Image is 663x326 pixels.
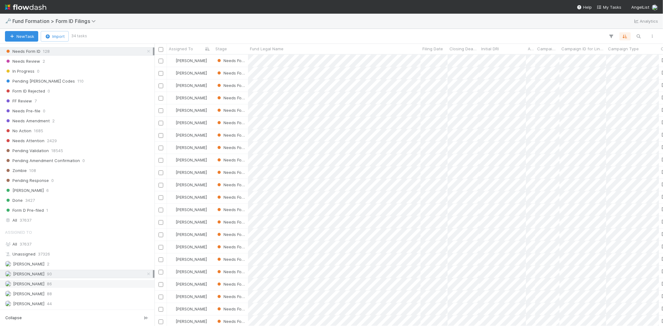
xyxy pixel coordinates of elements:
span: [PERSON_NAME] [5,187,44,194]
img: avatar_99e80e95-8f0d-4917-ae3c-b5dad577a2b5.png [5,281,11,287]
input: Toggle Row Selected [159,245,163,250]
img: avatar_d8fc9ee4-bd1b-4062-a2a8-84feb2d97839.png [170,95,175,100]
span: Pending Response [5,177,49,184]
span: In Progress [5,67,35,75]
div: Needs Form ID [216,107,245,113]
span: 37326 [38,250,50,258]
img: avatar_d8fc9ee4-bd1b-4062-a2a8-84feb2d97839.png [170,145,175,150]
input: Toggle Row Selected [159,71,163,76]
span: 128 [43,48,50,55]
div: [PERSON_NAME] [169,157,207,163]
span: Needs Form ID [216,220,251,224]
div: [PERSON_NAME] [169,95,207,101]
img: logo-inverted-e16ddd16eac7371096b0.svg [5,2,46,12]
span: [PERSON_NAME] [176,95,207,100]
span: [PERSON_NAME] [176,145,207,150]
div: [PERSON_NAME] [169,57,207,64]
span: Filing Date [422,46,443,52]
img: avatar_d8fc9ee4-bd1b-4062-a2a8-84feb2d97839.png [170,207,175,212]
div: Needs Form ID [216,219,245,225]
span: 37637 [20,242,31,247]
input: Toggle Row Selected [159,121,163,125]
img: avatar_d8fc9ee4-bd1b-4062-a2a8-84feb2d97839.png [170,182,175,187]
button: NewTask [5,31,38,42]
span: Needs Form ID [216,133,251,138]
input: Toggle Row Selected [159,108,163,113]
input: Toggle Row Selected [159,208,163,212]
span: [PERSON_NAME] [176,195,207,200]
span: Form ID Rejected [5,87,45,95]
img: avatar_cd4e5e5e-3003-49e5-bc76-fd776f359de9.png [5,301,11,307]
img: avatar_d8fc9ee4-bd1b-4062-a2a8-84feb2d97839.png [170,195,175,200]
div: [PERSON_NAME] [169,194,207,200]
span: [PERSON_NAME] [13,271,44,276]
span: [PERSON_NAME] [176,70,207,75]
div: [PERSON_NAME] [169,256,207,262]
span: Pending Validation [5,147,49,155]
input: Toggle Row Selected [159,183,163,188]
div: [PERSON_NAME] [169,82,207,88]
span: [PERSON_NAME] [176,157,207,162]
span: 0 [51,177,54,184]
span: Needs Form ID [216,294,251,299]
div: Needs Form ID [216,231,245,238]
span: 37637 [20,216,31,224]
span: Zombie [5,167,27,174]
span: [PERSON_NAME] [176,133,207,138]
div: Needs Form ID [216,293,245,300]
img: avatar_d8fc9ee4-bd1b-4062-a2a8-84feb2d97839.png [170,120,175,125]
span: Amount Committed [528,46,534,52]
span: Needs Form ID [216,170,251,175]
input: Toggle Row Selected [159,319,163,324]
div: All [5,240,153,248]
span: [PERSON_NAME] [176,282,207,287]
span: 88 [47,290,52,298]
img: avatar_d8fc9ee4-bd1b-4062-a2a8-84feb2d97839.png [5,271,11,277]
span: Needs Form ID [216,244,251,249]
div: Needs Form ID [216,206,245,213]
span: [PERSON_NAME] [176,244,207,249]
span: 0 [48,87,50,95]
span: [PERSON_NAME] [176,83,207,88]
div: [PERSON_NAME] [169,206,207,213]
div: [PERSON_NAME] [169,169,207,175]
div: Needs Form ID [216,157,245,163]
span: [PERSON_NAME] [13,291,44,296]
img: avatar_d8fc9ee4-bd1b-4062-a2a8-84feb2d97839.png [170,70,175,75]
span: Needs Form ID [216,232,251,237]
span: [PERSON_NAME] [13,301,44,306]
div: All [5,216,153,224]
span: [PERSON_NAME] [176,220,207,224]
img: avatar_d8fc9ee4-bd1b-4062-a2a8-84feb2d97839.png [170,83,175,88]
span: [PERSON_NAME] [176,58,207,63]
input: Toggle Row Selected [159,295,163,299]
div: [PERSON_NAME] [169,244,207,250]
span: 90 [47,270,52,278]
span: Pending [PERSON_NAME] Codes [5,77,75,85]
span: Initial DRI [481,46,499,52]
input: Toggle Row Selected [159,233,163,237]
span: Needs Review [5,57,40,65]
div: [PERSON_NAME] [169,219,207,225]
span: 2 [52,117,55,125]
img: avatar_b467e446-68e1-4310-82a7-76c532dc3f4b.png [5,261,11,267]
img: avatar_d8fc9ee4-bd1b-4062-a2a8-84feb2d97839.png [170,232,175,237]
small: 34 tasks [71,33,87,39]
input: Toggle Row Selected [159,158,163,163]
span: 2 [47,260,49,268]
span: Collapse [5,315,22,321]
img: avatar_d8fc9ee4-bd1b-4062-a2a8-84feb2d97839.png [170,319,175,324]
span: Needs Form ID [216,269,251,274]
input: Toggle Row Selected [159,146,163,150]
div: Needs Form ID [216,120,245,126]
a: Analytics [633,17,658,25]
img: avatar_d8fc9ee4-bd1b-4062-a2a8-84feb2d97839.png [170,157,175,162]
img: avatar_d8fc9ee4-bd1b-4062-a2a8-84feb2d97839.png [170,133,175,138]
span: Needs Form ID [216,83,251,88]
span: Campaign Type [608,46,639,52]
span: Done [5,197,23,204]
img: avatar_99e80e95-8f0d-4917-ae3c-b5dad577a2b5.png [652,4,658,11]
span: 44 [47,300,52,308]
span: 0 [37,67,39,75]
span: Needs Form ID [216,319,251,324]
